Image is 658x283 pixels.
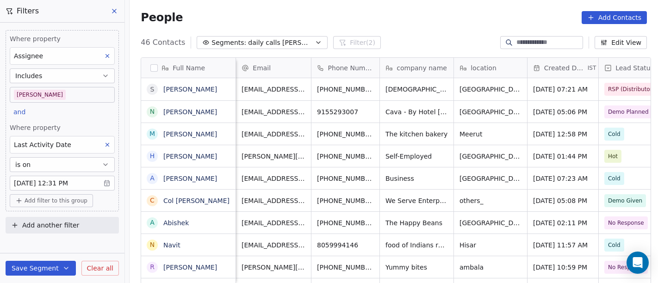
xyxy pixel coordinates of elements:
span: [DATE] 10:59 PM [533,263,593,272]
span: Business [385,174,448,183]
span: The kitchen bakery [385,129,448,139]
span: [EMAIL_ADDRESS][DOMAIN_NAME] [242,240,305,250]
a: [PERSON_NAME] [163,130,217,138]
div: A [150,218,155,228]
span: Segments: [211,38,246,48]
div: Phone Number [311,58,379,78]
span: [EMAIL_ADDRESS][DOMAIN_NAME] [242,218,305,228]
div: Full Name [141,58,236,78]
span: location [471,63,497,73]
span: [DATE] 01:44 PM [533,152,593,161]
span: RSP (Distributor) [608,85,654,94]
span: People [141,11,183,25]
span: [EMAIL_ADDRESS][DOMAIN_NAME] [242,107,305,117]
div: Open Intercom Messenger [627,252,649,274]
a: [PERSON_NAME] [163,264,217,271]
span: [DATE] 05:08 PM [533,196,593,205]
div: company name [380,58,453,78]
span: 8059994146 [317,240,374,250]
div: S [150,85,155,94]
div: location [454,58,527,78]
button: Add Contacts [582,11,647,24]
span: [GEOGRAPHIC_DATA] [459,174,521,183]
span: Phone Number [328,63,374,73]
a: [PERSON_NAME] [163,175,217,182]
span: [EMAIL_ADDRESS][DOMAIN_NAME] [242,174,305,183]
span: Cold [608,129,621,139]
span: We Serve Enterprises [385,196,448,205]
span: [PHONE_NUMBER] [317,174,374,183]
div: Created DateIST [528,58,598,78]
div: Email [236,58,311,78]
span: IST [588,64,596,72]
span: Demo Given [608,196,642,205]
span: Demo Planned [608,107,649,117]
span: No Response [608,263,644,272]
span: [PHONE_NUMBER] [317,218,374,228]
span: The Happy Beans [385,218,448,228]
span: Hisar [459,240,521,250]
span: [PHONE_NUMBER] [317,263,374,272]
button: Filter(2) [333,36,381,49]
span: [GEOGRAPHIC_DATA] [459,107,521,117]
span: No Response [608,218,644,228]
a: Navit [163,241,180,249]
span: [PHONE_NUMBER] [317,196,374,205]
span: [GEOGRAPHIC_DATA] [459,152,521,161]
span: others_ [459,196,521,205]
span: [PERSON_NAME][EMAIL_ADDRESS][DOMAIN_NAME] [242,263,305,272]
span: [EMAIL_ADDRESS][DOMAIN_NAME] [242,196,305,205]
span: Yummy bites [385,263,448,272]
div: H [150,151,155,161]
a: [PERSON_NAME] [163,108,217,116]
span: ambala [459,263,521,272]
span: [EMAIL_ADDRESS][DOMAIN_NAME] [242,129,305,139]
span: [PHONE_NUMBER] [317,129,374,139]
a: [PERSON_NAME] [163,153,217,160]
span: daily calls [PERSON_NAME] [248,38,313,48]
span: Lead Status [615,63,654,73]
span: [DATE] 02:11 PM [533,218,593,228]
span: Self-Employed [385,152,448,161]
div: a [150,173,155,183]
div: R [150,262,155,272]
div: N [150,107,155,117]
span: [DATE] 11:57 AM [533,240,593,250]
span: [DATE] 05:06 PM [533,107,593,117]
span: Created Date [544,63,586,73]
div: N [150,240,155,250]
span: 46 Contacts [141,37,185,48]
span: [PHONE_NUMBER] [317,85,374,94]
span: [DATE] 12:58 PM [533,129,593,139]
a: Col [PERSON_NAME] [163,197,230,204]
button: Edit View [595,36,647,49]
span: Hot [608,152,618,161]
span: [PHONE_NUMBER] [317,152,374,161]
a: Abishek [163,219,189,227]
span: [PERSON_NAME][EMAIL_ADDRESS][DOMAIN_NAME] [242,152,305,161]
span: Email [253,63,271,73]
span: Cold [608,240,621,250]
span: 9155293007 [317,107,374,117]
div: M [149,129,155,139]
span: Cava - By Hotel [GEOGRAPHIC_DATA] [385,107,448,117]
span: Meerut [459,129,521,139]
span: [EMAIL_ADDRESS][DOMAIN_NAME] [242,85,305,94]
span: [GEOGRAPHIC_DATA] [459,218,521,228]
div: C [150,196,155,205]
span: company name [397,63,447,73]
span: Full Name [173,63,205,73]
span: [DEMOGRAPHIC_DATA] Consultants [385,85,448,94]
span: [DATE] 07:23 AM [533,174,593,183]
span: Cold [608,174,621,183]
a: [PERSON_NAME] [163,86,217,93]
span: food of Indians restaurant [385,240,448,250]
span: [DATE] 07:21 AM [533,85,593,94]
span: [GEOGRAPHIC_DATA](NCR) [459,85,521,94]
